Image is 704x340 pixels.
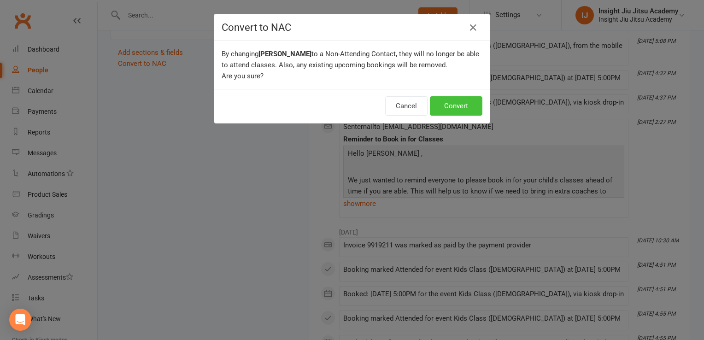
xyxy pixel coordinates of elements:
[9,309,31,331] div: Open Intercom Messenger
[385,96,428,116] button: Cancel
[222,22,482,33] h4: Convert to NAC
[430,96,482,116] button: Convert
[466,20,481,35] button: Close
[258,50,311,58] b: [PERSON_NAME]
[214,41,490,89] div: By changing to a Non-Attending Contact, they will no longer be able to attend classes. Also, any ...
